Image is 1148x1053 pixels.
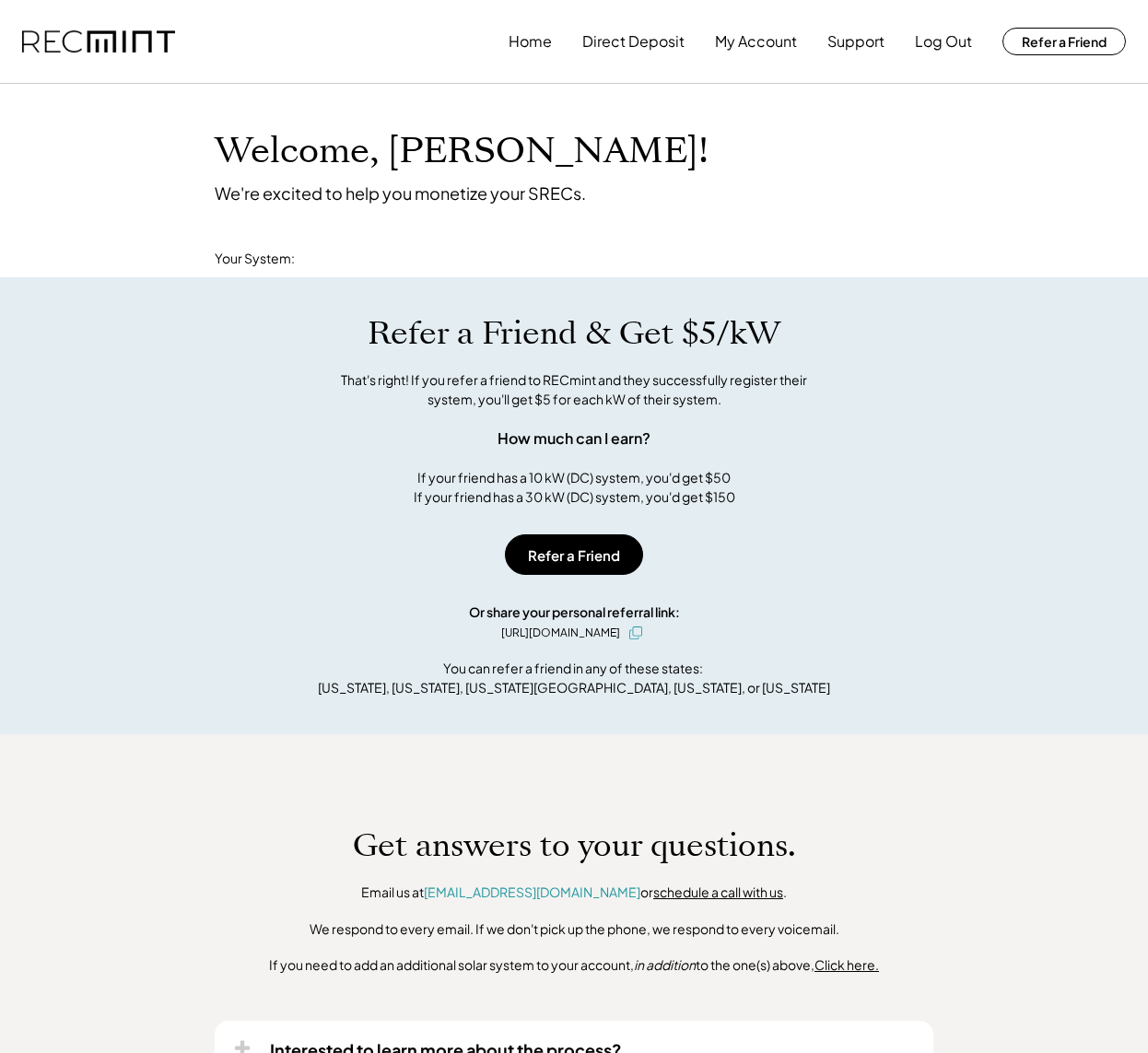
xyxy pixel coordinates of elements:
button: Home [509,23,552,60]
div: We're excited to help you monetize your SRECs. [215,182,586,204]
a: schedule a call with us [653,883,783,900]
div: Email us at or . [361,883,787,902]
button: Support [827,23,884,60]
button: Log Out [915,23,972,60]
u: Click here. [814,956,879,973]
div: How much can I earn? [498,427,650,450]
button: click to copy [625,622,647,644]
div: If you need to add an additional solar system to your account, to the one(s) above, [269,956,879,975]
h1: Refer a Friend & Get $5/kW [368,314,780,353]
button: Refer a Friend [1002,28,1126,55]
img: recmint-logotype%403x.png [22,30,175,53]
div: You can refer a friend in any of these states: [US_STATE], [US_STATE], [US_STATE][GEOGRAPHIC_DATA... [318,659,830,697]
div: Or share your personal referral link: [469,603,680,622]
div: That's right! If you refer a friend to RECmint and they successfully register their system, you'l... [321,370,827,409]
div: [URL][DOMAIN_NAME] [501,625,620,641]
button: My Account [715,23,797,60]
a: [EMAIL_ADDRESS][DOMAIN_NAME] [424,883,640,900]
h1: Get answers to your questions. [353,826,796,865]
button: Direct Deposit [582,23,685,60]
button: Refer a Friend [505,534,643,575]
div: Your System: [215,250,295,268]
div: We respond to every email. If we don't pick up the phone, we respond to every voicemail. [310,920,839,939]
div: If your friend has a 10 kW (DC) system, you'd get $50 If your friend has a 30 kW (DC) system, you... [414,468,735,507]
h1: Welcome, [PERSON_NAME]! [215,130,709,173]
em: in addition [634,956,696,973]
